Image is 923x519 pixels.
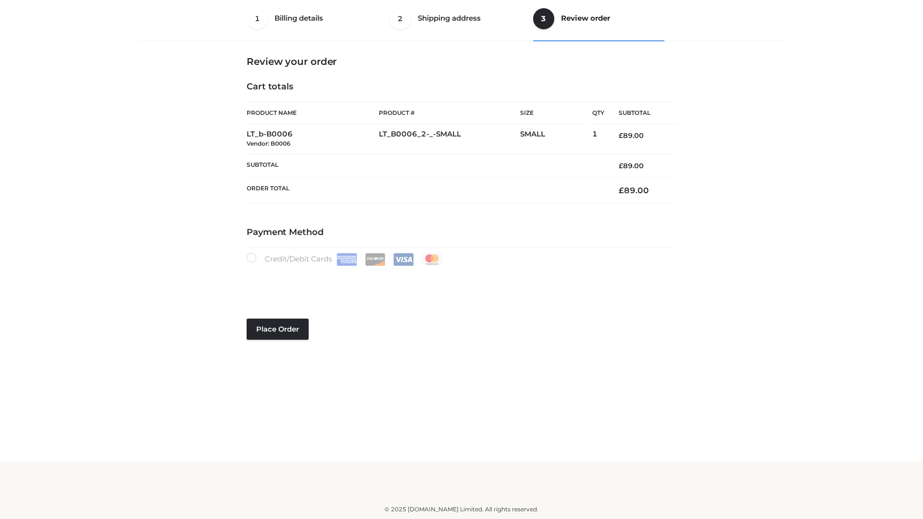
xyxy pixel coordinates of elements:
th: Product Name [247,102,379,124]
bdi: 89.00 [619,131,644,140]
img: Mastercard [422,253,442,266]
span: £ [619,131,623,140]
bdi: 89.00 [619,161,644,170]
td: LT_B0006_2-_-SMALL [379,124,520,154]
iframe: Secure payment input frame [245,264,674,299]
td: LT_b-B0006 [247,124,379,154]
bdi: 89.00 [619,185,649,195]
h3: Review your order [247,56,676,67]
div: © 2025 [DOMAIN_NAME] Limited. All rights reserved. [143,505,780,514]
span: £ [619,185,624,195]
th: Size [520,102,587,124]
h4: Cart totals [247,82,676,92]
th: Subtotal [247,154,604,177]
td: SMALL [520,124,592,154]
img: Visa [393,253,414,266]
th: Order Total [247,178,604,203]
label: Credit/Debit Cards [247,253,443,266]
th: Product # [379,102,520,124]
th: Qty [592,102,604,124]
th: Subtotal [604,102,676,124]
td: 1 [592,124,604,154]
h4: Payment Method [247,227,676,238]
button: Place order [247,319,309,340]
img: Discover [365,253,386,266]
span: £ [619,161,623,170]
small: Vendor: B0006 [247,140,290,147]
img: Amex [337,253,357,266]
